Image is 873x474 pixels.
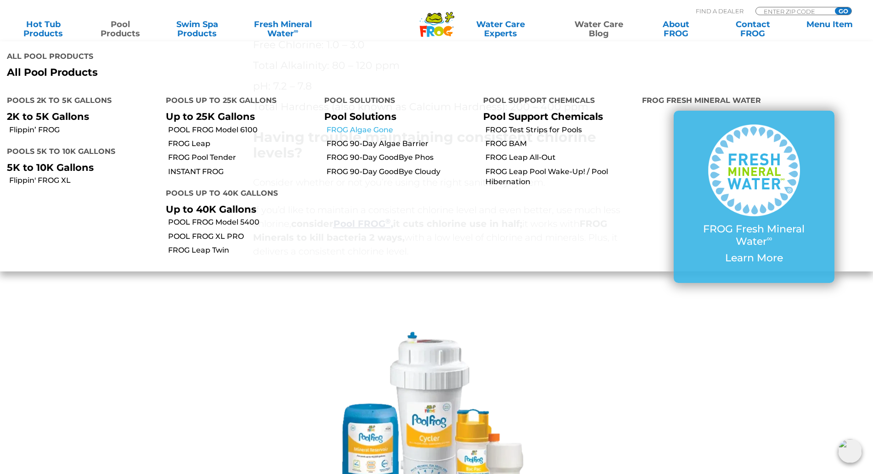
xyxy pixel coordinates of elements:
[166,111,311,122] p: Up to 25K Gallons
[324,111,396,122] a: Pool Solutions
[445,20,556,38] a: Water CareExperts
[7,67,430,79] a: All Pool Products
[9,20,78,38] a: Hot TubProducts
[483,92,628,111] h4: Pool Support Chemicals
[485,125,635,135] a: FROG Test Strips for Pools
[168,125,318,135] a: POOL FROG Model 6100
[168,139,318,149] a: FROG Leap
[327,125,476,135] a: FROG Algae Gone
[86,20,154,38] a: PoolProducts
[294,27,299,34] sup: ∞
[7,111,152,122] p: 2K to 5K Gallons
[692,223,816,248] p: FROG Fresh Mineral Water
[166,92,311,111] h4: Pools up to 25K Gallons
[835,7,851,15] input: GO
[168,152,318,163] a: FROG Pool Tender
[168,167,318,177] a: INSTANT FROG
[767,234,772,243] sup: ∞
[485,139,635,149] a: FROG BAM
[7,92,152,111] h4: Pools 2K to 5K Gallons
[7,162,152,173] p: 5K to 10K Gallons
[327,139,476,149] a: FROG 90-Day Algae Barrier
[9,175,159,186] a: Flippin' FROG XL
[240,20,325,38] a: Fresh MineralWater∞
[166,185,311,203] h4: Pools up to 40K Gallons
[642,20,710,38] a: AboutFROG
[795,20,864,38] a: Menu Item
[485,167,635,187] a: FROG Leap Pool Wake-Up! / Pool Hibernation
[166,203,311,215] p: Up to 40K Gallons
[168,231,318,242] a: POOL FROG XL PRO
[838,439,862,463] img: openIcon
[163,20,231,38] a: Swim SpaProducts
[7,143,152,162] h4: Pools 5K to 10K Gallons
[168,217,318,227] a: POOL FROG Model 5400
[692,252,816,264] p: Learn More
[9,125,159,135] a: Flippin’ FROG
[692,124,816,269] a: FROG Fresh Mineral Water∞ Learn More
[763,7,825,15] input: Zip Code Form
[696,7,743,15] p: Find A Dealer
[642,92,866,111] h4: FROG Fresh Mineral Water
[565,20,633,38] a: Water CareBlog
[7,48,430,67] h4: All Pool Products
[327,152,476,163] a: FROG 90-Day GoodBye Phos
[327,167,476,177] a: FROG 90-Day GoodBye Cloudy
[719,20,787,38] a: ContactFROG
[168,245,318,255] a: FROG Leap Twin
[485,152,635,163] a: FROG Leap All-Out
[483,111,628,122] p: Pool Support Chemicals
[324,92,469,111] h4: Pool Solutions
